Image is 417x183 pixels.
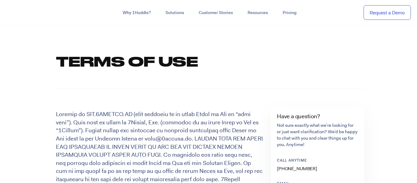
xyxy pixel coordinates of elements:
a: Why 1Huddle? [115,7,158,18]
a: Customer Stories [191,7,240,18]
p: Not sure exactly what we’re looking for or just want clarification? We’d be happy to chat with yo... [277,122,358,148]
h4: Have a question? [277,113,358,119]
h1: Terms of Use [56,52,358,70]
p: Call anytime [277,158,353,163]
img: ... [6,7,50,18]
a: Request a Demo [364,5,411,20]
a: Resources [240,7,275,18]
a: Solutions [158,7,191,18]
a: [PHONE_NUMBER] [277,166,317,172]
a: Pricing [275,7,304,18]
